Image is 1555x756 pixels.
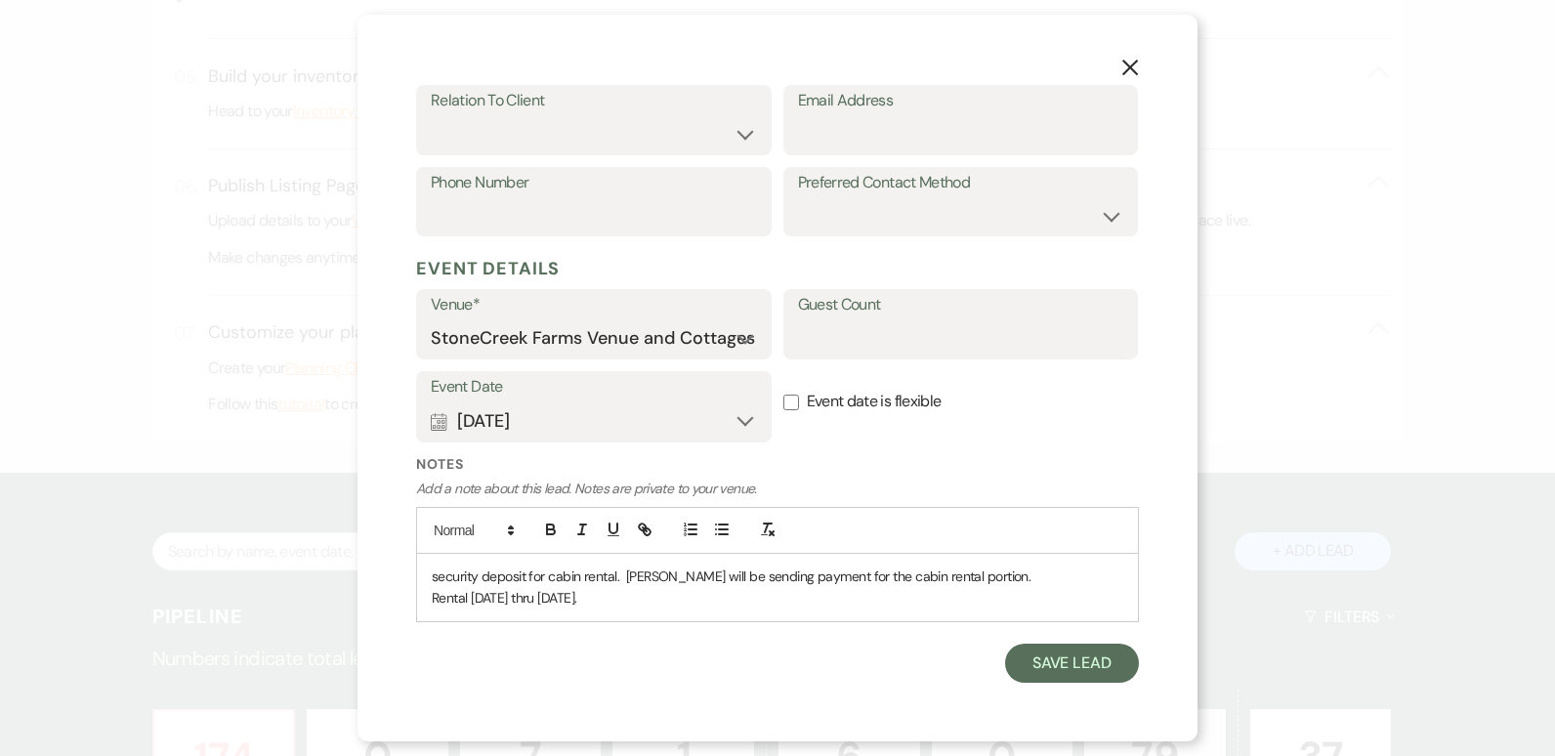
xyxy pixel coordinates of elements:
[798,291,1124,319] label: Guest Count
[1005,644,1139,683] button: Save Lead
[432,566,1123,587] p: security deposit for cabin rental. [PERSON_NAME] will be sending payment for the cabin rental por...
[432,587,1123,609] p: Rental [DATE] thru [DATE].
[431,373,757,401] label: Event Date
[783,395,799,410] input: Event date is flexible
[783,371,1139,433] label: Event date is flexible
[798,169,1124,197] label: Preferred Contact Method
[431,291,757,319] label: Venue*
[431,87,757,115] label: Relation To Client
[431,401,757,441] button: [DATE]
[416,479,1139,499] p: Add a note about this lead. Notes are private to your venue.
[798,87,1124,115] label: Email Address
[416,254,1139,283] h5: Event Details
[431,169,757,197] label: Phone Number
[416,454,1139,475] label: Notes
